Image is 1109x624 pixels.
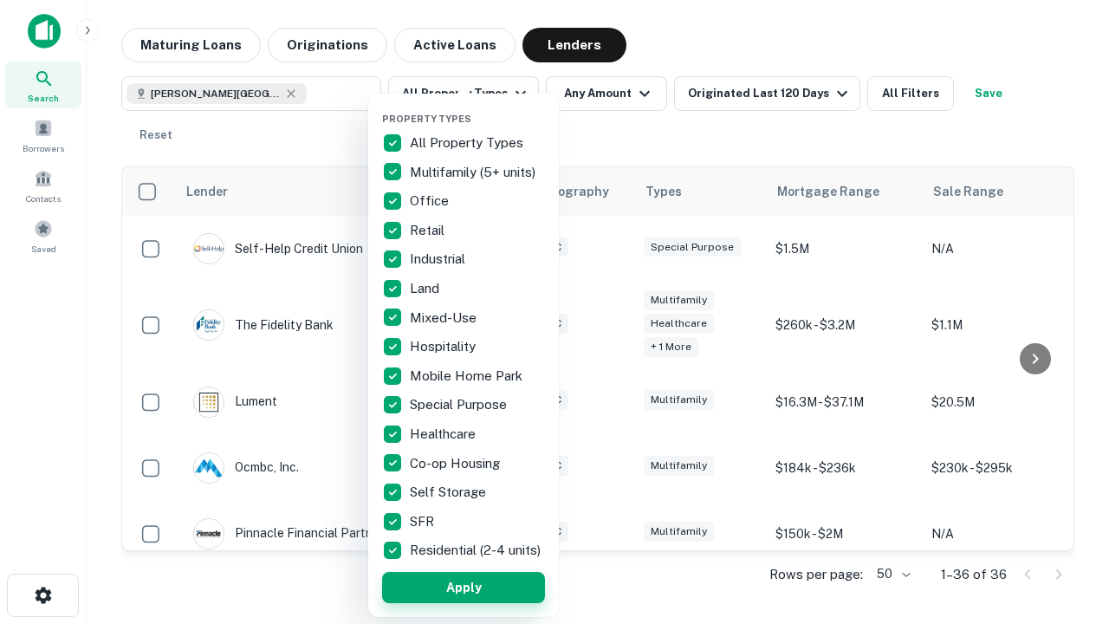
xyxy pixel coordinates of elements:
p: SFR [410,511,438,532]
span: Property Types [382,114,471,124]
p: All Property Types [410,133,527,153]
p: Mixed-Use [410,308,480,328]
p: Residential (2-4 units) [410,540,544,561]
p: Special Purpose [410,394,510,415]
p: Co-op Housing [410,453,503,474]
iframe: Chat Widget [1022,485,1109,569]
p: Land [410,278,443,299]
p: Healthcare [410,424,479,445]
p: Office [410,191,452,211]
p: Self Storage [410,482,490,503]
button: Apply [382,572,545,603]
p: Mobile Home Park [410,366,526,387]
p: Industrial [410,249,469,270]
p: Retail [410,220,448,241]
p: Hospitality [410,336,479,357]
p: Multifamily (5+ units) [410,162,539,183]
